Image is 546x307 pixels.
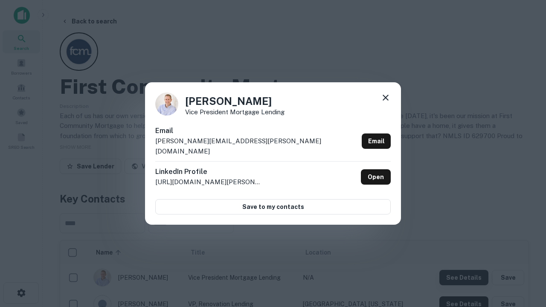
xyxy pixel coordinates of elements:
h6: Email [155,126,358,136]
a: Open [361,169,391,185]
p: [URL][DOMAIN_NAME][PERSON_NAME] [155,177,262,187]
iframe: Chat Widget [503,211,546,252]
img: 1520878720083 [155,93,178,116]
p: [PERSON_NAME][EMAIL_ADDRESS][PERSON_NAME][DOMAIN_NAME] [155,136,358,156]
h4: [PERSON_NAME] [185,93,285,109]
button: Save to my contacts [155,199,391,214]
p: Vice President Mortgage Lending [185,109,285,115]
a: Email [362,133,391,149]
h6: LinkedIn Profile [155,167,262,177]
